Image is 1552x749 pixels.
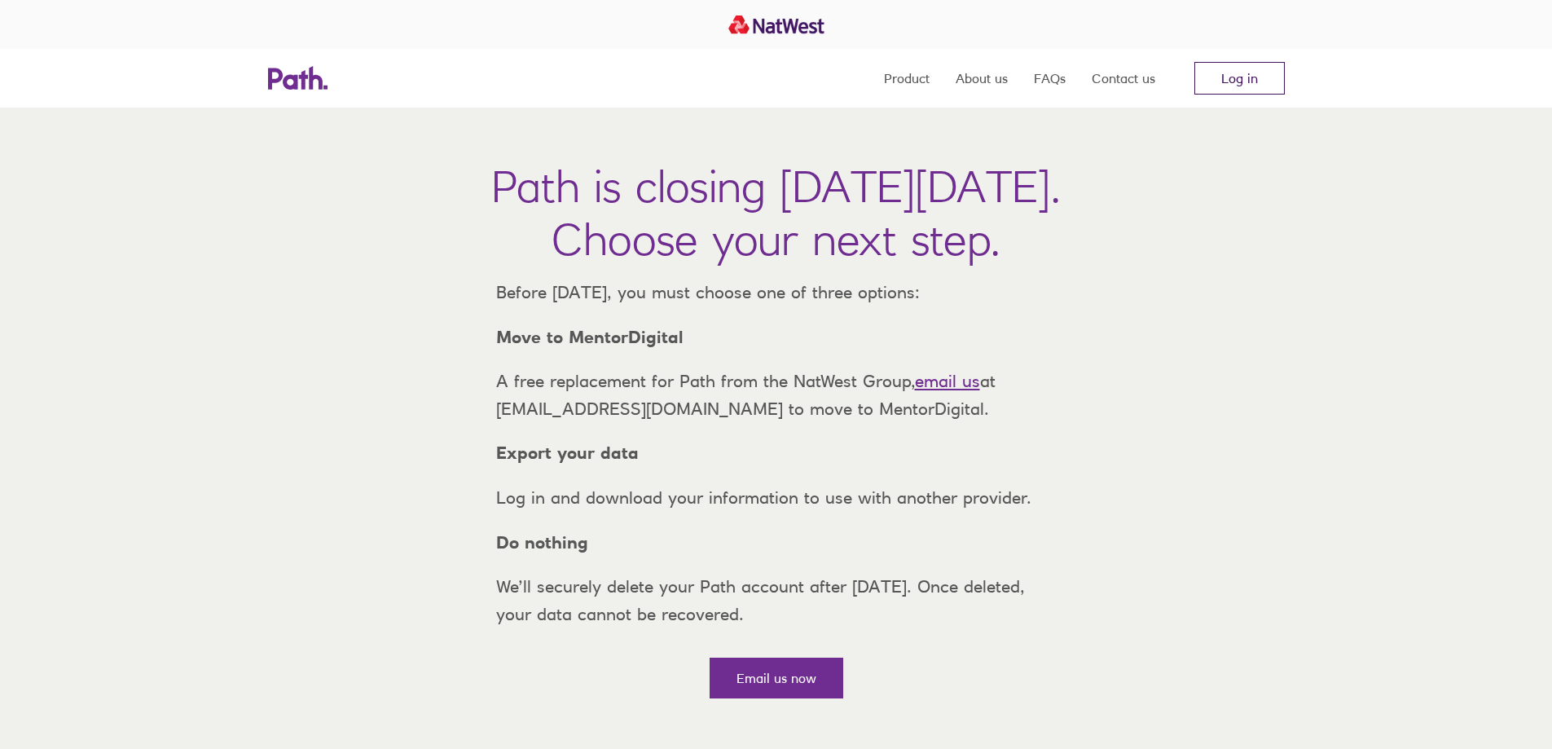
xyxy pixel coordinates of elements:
[1092,49,1155,108] a: Contact us
[483,279,1070,306] p: Before [DATE], you must choose one of three options:
[483,573,1070,628] p: We’ll securely delete your Path account after [DATE]. Once deleted, your data cannot be recovered.
[1194,62,1285,95] a: Log in
[496,443,639,463] strong: Export your data
[884,49,930,108] a: Product
[496,327,684,347] strong: Move to MentorDigital
[496,532,588,553] strong: Do nothing
[710,658,843,698] a: Email us now
[483,368,1070,422] p: A free replacement for Path from the NatWest Group, at [EMAIL_ADDRESS][DOMAIN_NAME] to move to Me...
[1034,49,1066,108] a: FAQs
[956,49,1008,108] a: About us
[491,160,1061,266] h1: Path is closing [DATE][DATE]. Choose your next step.
[915,371,980,391] a: email us
[483,484,1070,512] p: Log in and download your information to use with another provider.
